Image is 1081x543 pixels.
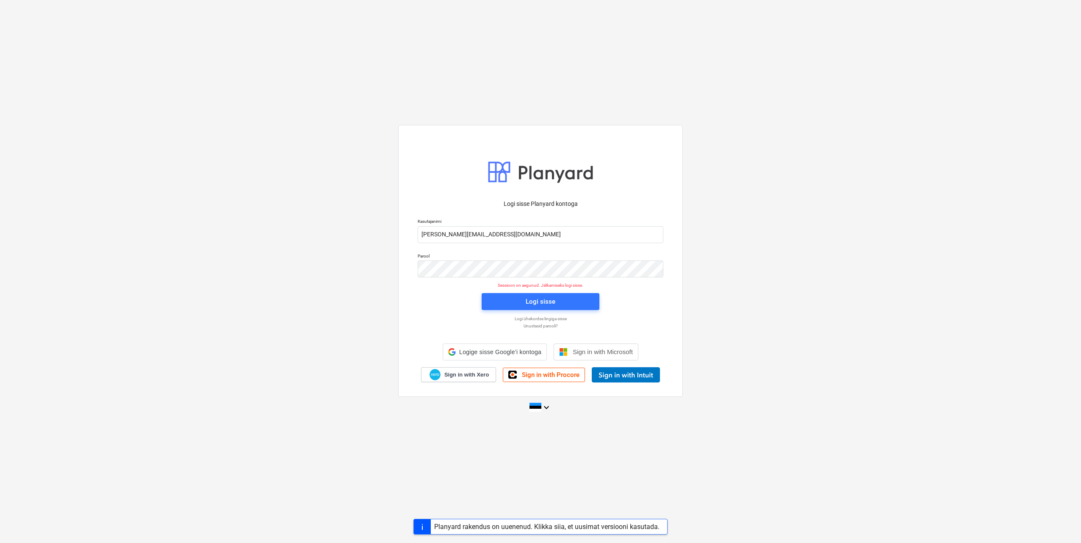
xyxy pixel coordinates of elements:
p: Kasutajanimi [418,219,663,226]
i: keyboard_arrow_down [541,402,552,413]
p: Logi sisse Planyard kontoga [418,199,663,208]
span: Sign in with Procore [522,371,579,379]
div: Logige sisse Google’i kontoga [443,344,547,360]
button: Logi sisse [482,293,599,310]
a: Logi ühekordse lingiga sisse [413,316,668,321]
input: Kasutajanimi [418,226,663,243]
img: Microsoft logo [559,348,568,356]
span: Sign in with Microsoft [573,348,633,355]
a: Unustasid parooli? [413,323,668,329]
p: Parool [418,253,663,260]
div: Logi sisse [526,296,555,307]
a: Sign in with Xero [421,367,496,382]
a: Sign in with Procore [503,368,585,382]
p: Sessioon on aegunud. Jätkamiseks logi sisse. [413,283,668,288]
div: Planyard rakendus on uuenenud. Klikka siia, et uusimat versiooni kasutada. [434,523,660,531]
span: Sign in with Xero [444,371,489,379]
span: Logige sisse Google’i kontoga [459,349,541,355]
img: Xero logo [430,369,441,380]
